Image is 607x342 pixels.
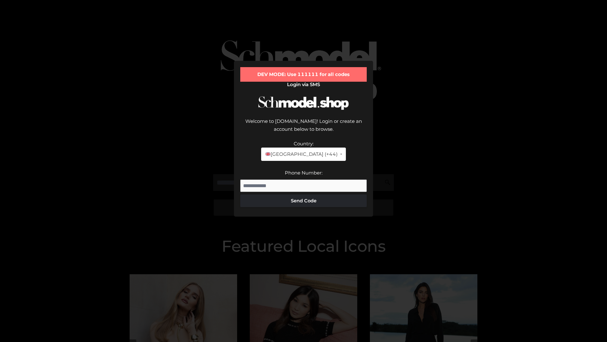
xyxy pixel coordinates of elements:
button: Send Code [240,194,367,207]
div: Welcome to [DOMAIN_NAME]! Login or create an account below to browse. [240,117,367,140]
label: Country: [294,141,314,147]
span: [GEOGRAPHIC_DATA] (+44) [265,150,337,158]
img: 🇬🇧 [266,152,270,156]
img: Schmodel Logo [256,91,351,116]
h2: Login via SMS [240,82,367,87]
div: DEV MODE: Use 111111 for all codes [240,67,367,82]
label: Phone Number: [285,170,322,176]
